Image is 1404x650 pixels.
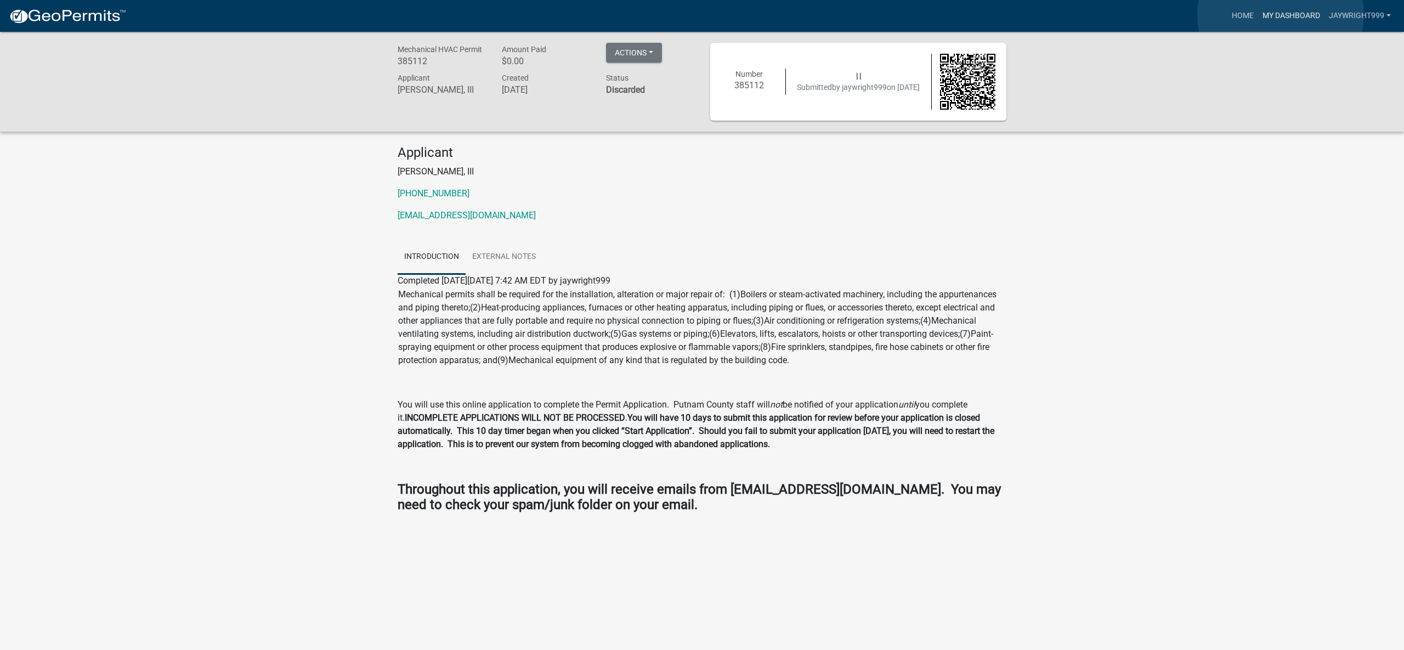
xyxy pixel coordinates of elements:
[797,83,920,92] span: Submitted on [DATE]
[856,71,861,80] span: | |
[398,412,994,449] strong: You will have 10 days to submit this application for review before your application is closed aut...
[398,275,610,286] span: Completed [DATE][DATE] 7:42 AM EDT by jaywright999
[398,165,1006,178] p: [PERSON_NAME], III
[502,84,590,95] h6: [DATE]
[405,412,625,423] strong: INCOMPLETE APPLICATIONS WILL NOT BE PROCESSED
[606,43,662,63] button: Actions
[735,70,763,78] span: Number
[398,145,1006,161] h4: Applicant
[721,80,777,91] h6: 385112
[502,56,590,66] h6: $0.00
[398,74,430,82] span: Applicant
[832,83,887,92] span: by jaywright999
[398,287,1006,368] td: Mechanical permits shall be required for the installation, alteration or major repair of: (1)Boil...
[398,56,485,66] h6: 385112
[770,399,783,410] i: not
[398,240,466,275] a: Introduction
[398,45,482,54] span: Mechanical HVAC Permit
[1227,5,1258,26] a: Home
[398,210,536,221] a: [EMAIL_ADDRESS][DOMAIN_NAME]
[398,398,1006,451] p: You will use this online application to complete the Permit Application. Putnam County staff will...
[466,240,542,275] a: External Notes
[398,482,1001,513] strong: Throughout this application, you will receive emails from [EMAIL_ADDRESS][DOMAIN_NAME]. You may n...
[502,74,529,82] span: Created
[398,84,485,95] h6: [PERSON_NAME], III
[606,74,629,82] span: Status
[940,54,996,110] img: QR code
[1258,5,1324,26] a: My Dashboard
[898,399,915,410] i: until
[606,84,645,95] strong: Discarded
[398,188,469,199] a: [PHONE_NUMBER]
[1324,5,1395,26] a: jaywright999
[502,45,546,54] span: Amount Paid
